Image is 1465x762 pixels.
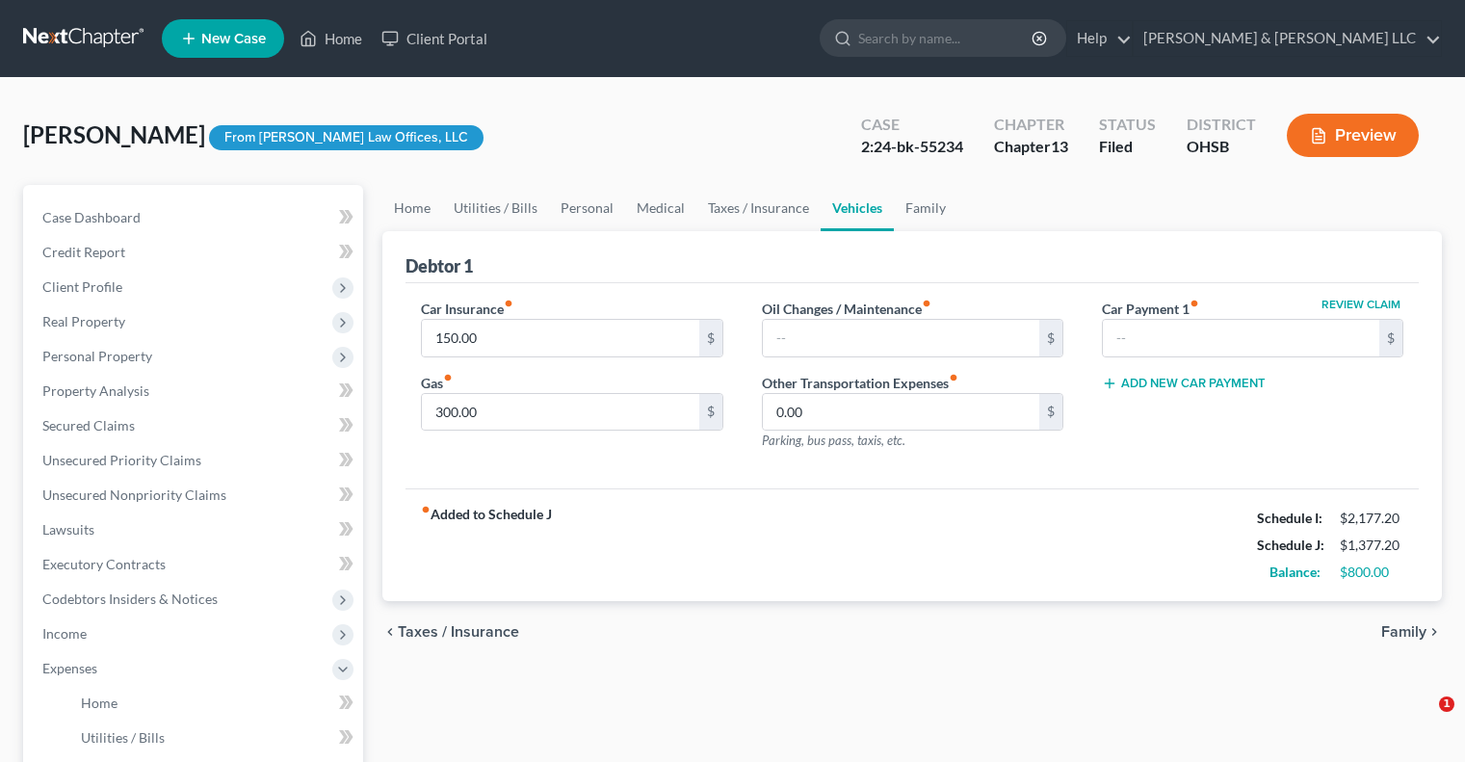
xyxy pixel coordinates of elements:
span: Unsecured Nonpriority Claims [42,486,226,503]
span: [PERSON_NAME] [23,120,205,148]
div: Filed [1099,136,1156,158]
button: Family chevron_right [1381,624,1442,640]
span: Credit Report [42,244,125,260]
input: -- [763,320,1039,356]
button: chevron_left Taxes / Insurance [382,624,519,640]
a: Help [1067,21,1132,56]
a: Taxes / Insurance [696,185,821,231]
label: Gas [421,373,453,393]
span: Taxes / Insurance [398,624,519,640]
a: Utilities / Bills [442,185,549,231]
span: Codebtors Insiders & Notices [42,591,218,607]
a: Utilities / Bills [65,721,363,755]
a: Unsecured Nonpriority Claims [27,478,363,512]
input: -- [1103,320,1379,356]
a: Case Dashboard [27,200,363,235]
input: -- [422,320,698,356]
div: Chapter [994,136,1068,158]
label: Oil Changes / Maintenance [762,299,931,319]
a: Medical [625,185,696,231]
span: Lawsuits [42,521,94,538]
div: Debtor 1 [405,254,473,277]
i: fiber_manual_record [421,505,431,514]
div: $ [1039,320,1062,356]
div: $2,177.20 [1340,509,1403,528]
a: Client Portal [372,21,497,56]
span: Executory Contracts [42,556,166,572]
div: Status [1099,114,1156,136]
div: Chapter [994,114,1068,136]
button: Review Claim [1319,299,1403,310]
a: Home [65,686,363,721]
i: fiber_manual_record [922,299,931,308]
span: Secured Claims [42,417,135,434]
a: Family [894,185,957,231]
a: Executory Contracts [27,547,363,582]
div: $ [1379,320,1402,356]
strong: Balance: [1269,564,1321,580]
a: Unsecured Priority Claims [27,443,363,478]
a: Vehicles [821,185,894,231]
label: Car Insurance [421,299,513,319]
div: $ [1039,394,1062,431]
span: Parking, bus pass, taxis, etc. [762,433,905,448]
span: 13 [1051,137,1068,155]
div: District [1187,114,1256,136]
i: chevron_right [1426,624,1442,640]
a: Lawsuits [27,512,363,547]
div: $ [699,394,722,431]
span: New Case [201,32,266,46]
button: Preview [1287,114,1419,157]
div: Case [861,114,963,136]
span: Case Dashboard [42,209,141,225]
span: Income [42,625,87,642]
i: fiber_manual_record [504,299,513,308]
span: 1 [1439,696,1454,712]
span: Utilities / Bills [81,729,165,746]
strong: Schedule I: [1257,510,1322,526]
span: Personal Property [42,348,152,364]
a: Personal [549,185,625,231]
div: From [PERSON_NAME] Law Offices, LLC [209,125,484,151]
a: Home [382,185,442,231]
span: Client Profile [42,278,122,295]
strong: Added to Schedule J [421,505,552,586]
i: chevron_left [382,624,398,640]
i: fiber_manual_record [949,373,958,382]
label: Other Transportation Expenses [762,373,958,393]
span: Property Analysis [42,382,149,399]
a: Home [290,21,372,56]
i: fiber_manual_record [1190,299,1199,308]
a: Credit Report [27,235,363,270]
div: OHSB [1187,136,1256,158]
a: Secured Claims [27,408,363,443]
strong: Schedule J: [1257,537,1324,553]
span: Home [81,695,118,711]
a: Property Analysis [27,374,363,408]
span: Expenses [42,660,97,676]
div: $800.00 [1340,563,1403,582]
label: Car Payment 1 [1102,299,1199,319]
input: -- [422,394,698,431]
div: $ [699,320,722,356]
a: [PERSON_NAME] & [PERSON_NAME] LLC [1134,21,1441,56]
button: Add New Car Payment [1102,376,1266,391]
span: Family [1381,624,1426,640]
input: -- [763,394,1039,431]
span: Real Property [42,313,125,329]
iframe: Intercom live chat [1400,696,1446,743]
span: Unsecured Priority Claims [42,452,201,468]
input: Search by name... [858,20,1034,56]
i: fiber_manual_record [443,373,453,382]
div: 2:24-bk-55234 [861,136,963,158]
div: $1,377.20 [1340,536,1403,555]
